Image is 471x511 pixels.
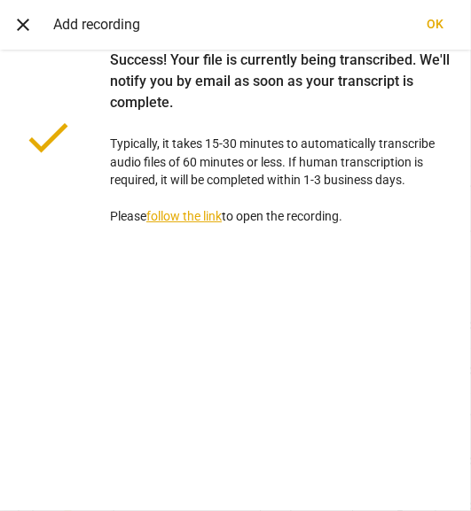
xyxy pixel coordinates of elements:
[7,9,39,41] button: Close
[110,50,450,135] div: Success! Your file is currently being transcribed. We'll notify you by email as soon as your tran...
[53,16,393,33] h3: Add recording
[421,16,450,34] span: Ok
[21,111,75,164] span: done
[12,14,34,35] span: close
[146,209,222,223] a: follow the link
[110,50,450,226] p: Typically, it takes 15-30 minutes to automatically transcribe audio files of 60 minutes or less. ...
